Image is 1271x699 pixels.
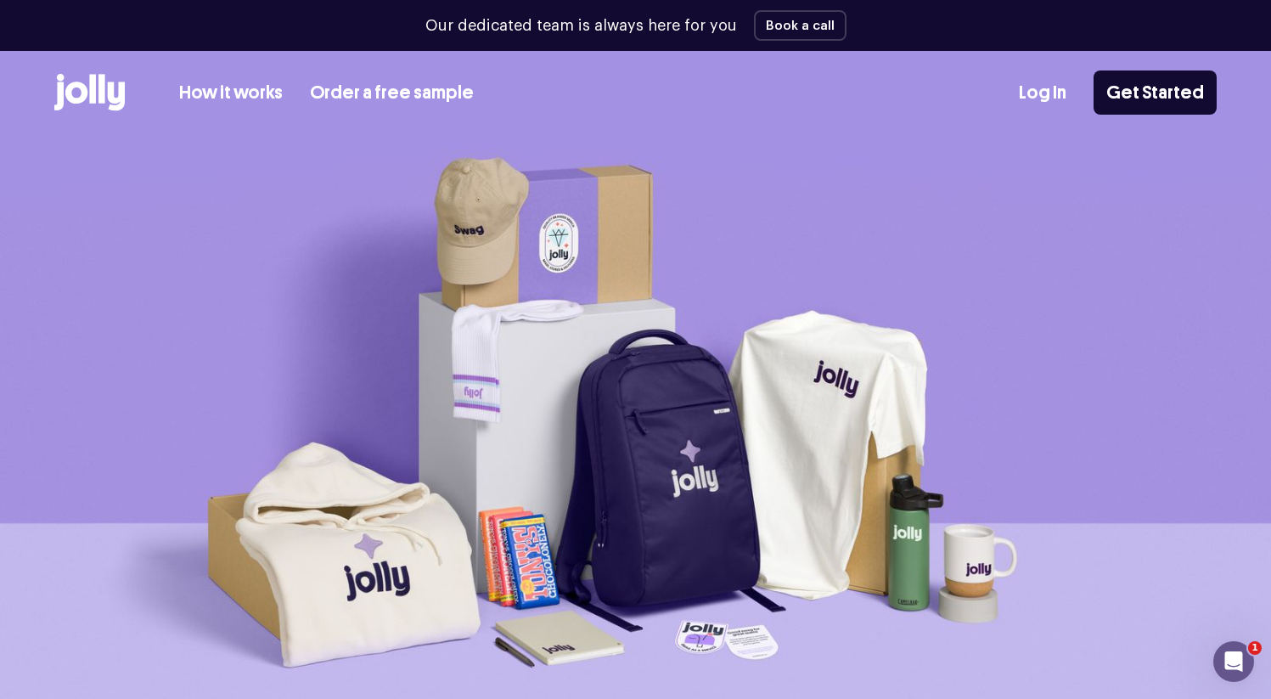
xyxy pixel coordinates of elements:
[310,79,474,107] a: Order a free sample
[1248,641,1262,655] span: 1
[1213,641,1254,682] iframe: Intercom live chat
[425,14,737,37] p: Our dedicated team is always here for you
[1019,79,1066,107] a: Log In
[754,10,846,41] button: Book a call
[179,79,283,107] a: How it works
[1094,70,1217,115] a: Get Started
